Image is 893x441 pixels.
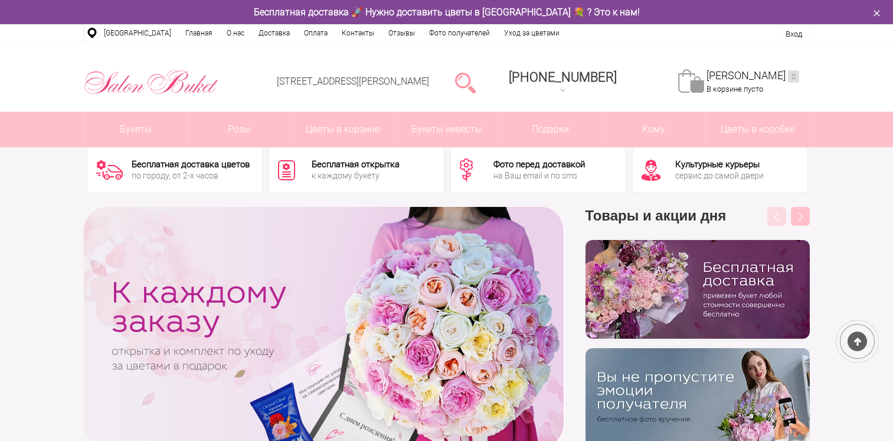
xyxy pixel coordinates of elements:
a: Цветы в корзине [292,112,395,147]
span: [PHONE_NUMBER] [509,70,617,85]
a: Цветы в коробке [706,112,809,147]
span: В корзине пусто [706,85,763,93]
a: Букеты [84,112,188,147]
a: Отзывы [381,24,422,42]
div: к каждому букету [312,171,400,180]
a: Контакты [335,24,381,42]
img: Цветы Нижний Новгород [84,67,219,98]
a: Главная [178,24,220,42]
span: Кому [602,112,705,147]
a: Розы [188,112,291,147]
a: Букеты невесты [395,112,498,147]
a: [PHONE_NUMBER] [502,66,624,99]
a: Подарки [499,112,602,147]
a: [GEOGRAPHIC_DATA] [97,24,178,42]
a: [STREET_ADDRESS][PERSON_NAME] [277,76,429,87]
button: Next [791,207,810,226]
div: Культурные курьеры [675,160,764,169]
a: Фото получателей [422,24,497,42]
a: О нас [220,24,251,42]
a: Оплата [297,24,335,42]
div: Бесплатная открытка [312,160,400,169]
a: Вход [786,30,802,38]
a: [PERSON_NAME] [706,69,799,83]
img: hpaj04joss48rwypv6hbykmvk1dj7zyr.png.webp [585,240,810,339]
ins: 0 [788,70,799,83]
div: на Ваш email и по sms [493,171,585,180]
div: Бесплатная доставка 🚀 Нужно доставить цветы в [GEOGRAPHIC_DATA] 💐 ? Это к нам! [75,6,819,18]
div: по городу, от 2-х часов [132,171,250,180]
div: Фото перед доставкой [493,160,585,169]
a: Доставка [251,24,297,42]
h3: Товары и акции дня [585,207,810,240]
a: Уход за цветами [497,24,567,42]
div: Бесплатная доставка цветов [132,160,250,169]
div: сервис до самой двери [675,171,764,180]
